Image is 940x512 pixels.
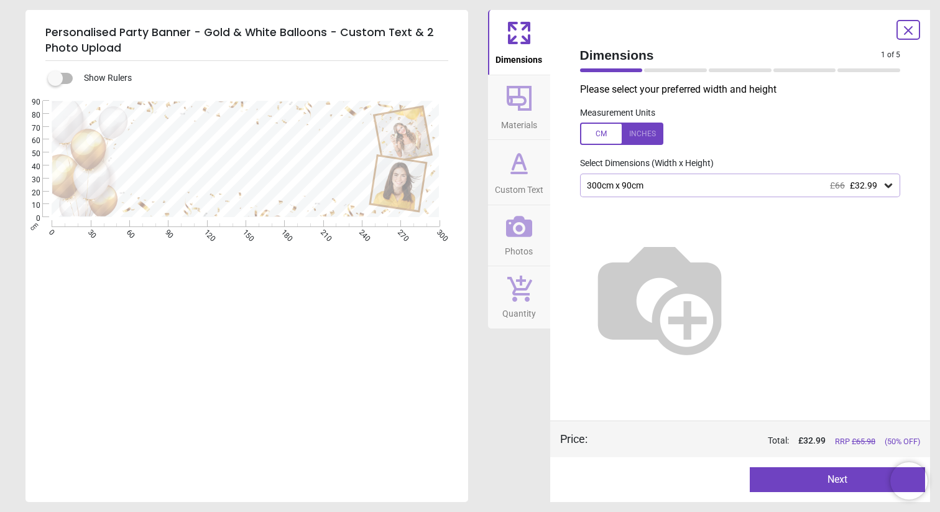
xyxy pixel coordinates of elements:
[852,437,875,446] span: £ 65.98
[560,431,587,447] div: Price :
[17,162,40,172] span: 40
[488,75,550,140] button: Materials
[586,180,883,191] div: 300cm x 90cm
[580,46,882,64] span: Dimensions
[488,266,550,328] button: Quantity
[17,110,40,121] span: 80
[488,205,550,266] button: Photos
[17,200,40,211] span: 10
[850,180,877,190] span: £32.99
[495,178,543,197] span: Custom Text
[17,149,40,159] span: 50
[798,435,826,447] span: £
[17,123,40,134] span: 70
[580,83,911,96] p: Please select your preferred width and height
[55,71,468,86] div: Show Rulers
[750,467,925,492] button: Next
[885,436,920,447] span: (50% OFF)
[17,213,40,224] span: 0
[17,188,40,198] span: 20
[881,50,900,60] span: 1 of 5
[17,136,40,146] span: 60
[501,113,537,132] span: Materials
[17,175,40,185] span: 30
[495,48,542,67] span: Dimensions
[17,97,40,108] span: 90
[505,240,533,258] span: Photos
[830,180,845,190] span: £66
[45,20,448,61] h5: Personalised Party Banner - Gold & White Balloons - Custom Text & 2 Photo Upload
[580,217,739,376] img: Helper for size comparison
[803,435,826,445] span: 32.99
[502,302,536,320] span: Quantity
[488,10,550,75] button: Dimensions
[570,157,714,170] label: Select Dimensions (Width x Height)
[580,107,655,119] label: Measurement Units
[488,140,550,205] button: Custom Text
[890,462,928,500] iframe: Brevo live chat
[835,436,875,447] span: RRP
[606,435,921,447] div: Total:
